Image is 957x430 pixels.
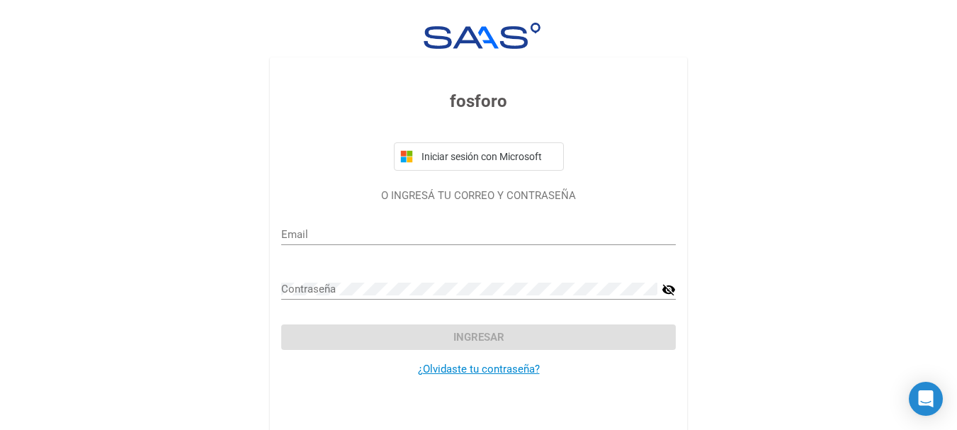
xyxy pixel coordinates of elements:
[909,382,943,416] div: Open Intercom Messenger
[281,188,676,204] p: O INGRESÁ TU CORREO Y CONTRASEÑA
[281,89,676,114] h3: fosforo
[453,331,504,344] span: Ingresar
[418,363,540,375] a: ¿Olvidaste tu contraseña?
[281,324,676,350] button: Ingresar
[419,151,557,162] span: Iniciar sesión con Microsoft
[662,281,676,298] mat-icon: visibility_off
[394,142,564,171] button: Iniciar sesión con Microsoft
